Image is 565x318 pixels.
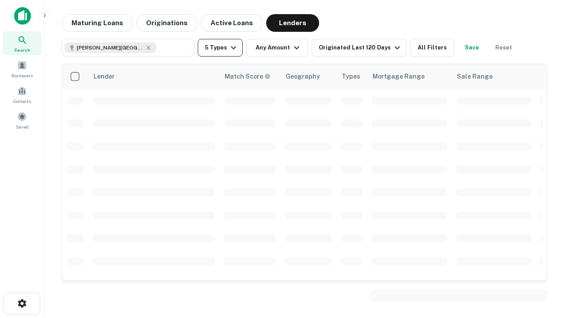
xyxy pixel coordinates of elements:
span: [PERSON_NAME][GEOGRAPHIC_DATA], [GEOGRAPHIC_DATA] [77,44,143,52]
a: Borrowers [3,57,41,81]
th: Capitalize uses an advanced AI algorithm to match your search with the best lender. The match sco... [219,64,280,89]
button: Reset [490,39,518,57]
a: Search [3,31,41,55]
th: Mortgage Range [367,64,452,89]
th: Types [336,64,367,89]
th: Geography [280,64,336,89]
button: Maturing Loans [62,14,133,32]
iframe: Chat Widget [521,219,565,261]
span: Search [14,46,30,53]
button: 5 Types [198,39,243,57]
div: Sale Range [457,71,493,82]
span: Contacts [13,98,31,105]
h6: Match Score [225,72,269,81]
a: Contacts [3,83,41,106]
div: Geography [286,71,320,82]
div: Types [342,71,360,82]
span: Borrowers [11,72,33,79]
th: Lender [88,64,219,89]
th: Sale Range [452,64,536,89]
button: All Filters [410,39,454,57]
button: Active Loans [201,14,263,32]
button: Originated Last 120 Days [312,39,407,57]
span: Saved [16,123,29,130]
button: Lenders [266,14,319,32]
button: Any Amount [246,39,308,57]
div: Lender [94,71,115,82]
div: Mortgage Range [373,71,425,82]
a: Saved [3,108,41,132]
div: Originated Last 120 Days [319,42,403,53]
button: Save your search to get updates of matches that match your search criteria. [458,39,486,57]
img: capitalize-icon.png [14,7,31,25]
button: Originations [136,14,197,32]
div: Capitalize uses an advanced AI algorithm to match your search with the best lender. The match sco... [225,72,271,81]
